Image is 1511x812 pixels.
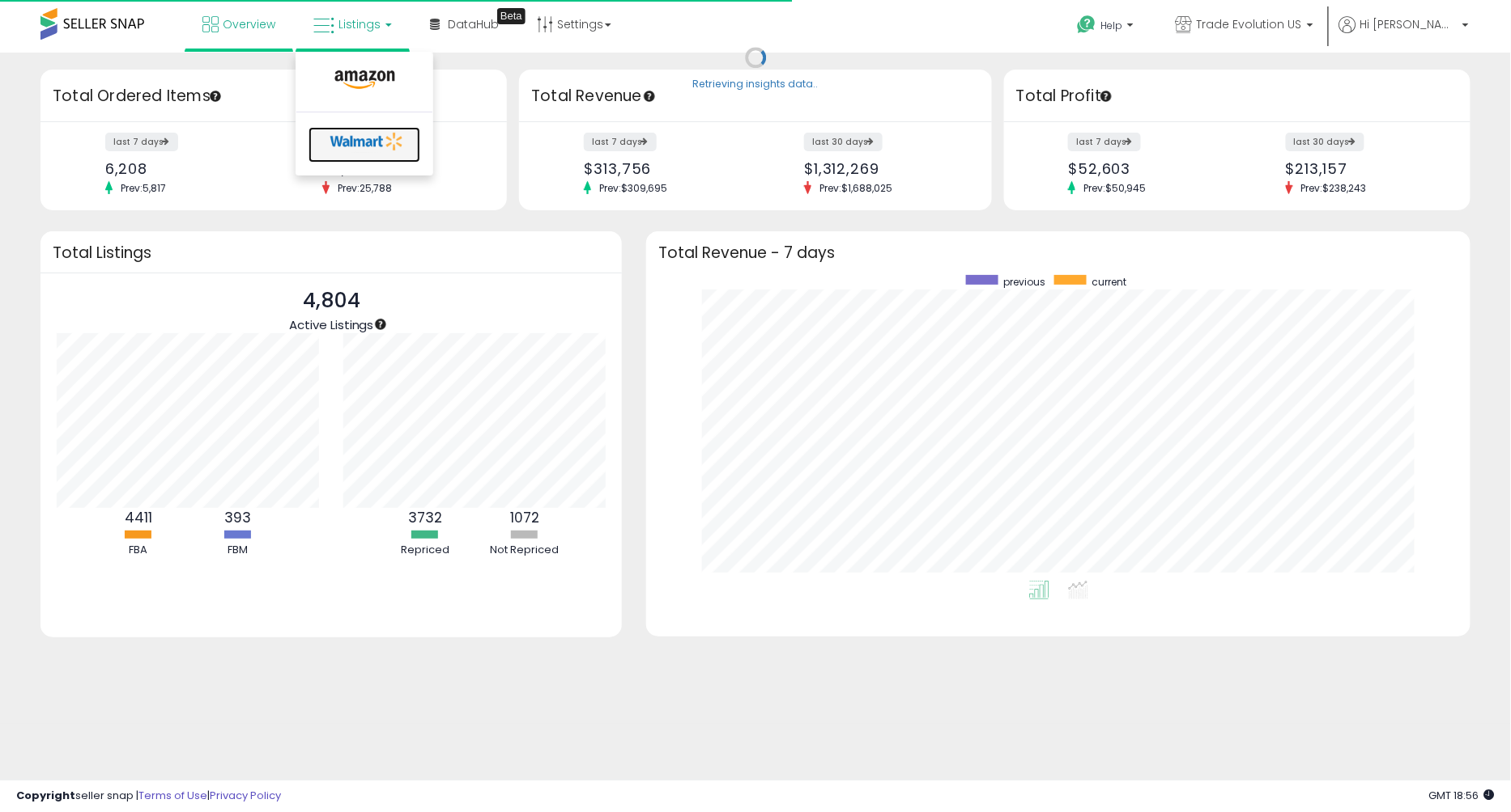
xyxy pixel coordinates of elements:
a: Hi [PERSON_NAME] [1339,16,1469,53]
div: FBM [189,543,287,558]
div: $213,157 [1286,160,1442,177]
div: 6,208 [105,160,262,177]
span: Prev: 5,817 [113,181,174,195]
b: 1072 [510,508,539,527]
div: Tooltip anchor [642,89,657,104]
div: $313,756 [584,160,743,177]
i: Get Help [1076,15,1096,35]
div: Repriced [377,543,474,558]
span: Prev: 25,788 [330,181,400,195]
span: Prev: $1,688,025 [811,181,900,195]
b: 4411 [125,508,152,527]
span: previous [1004,275,1046,289]
span: current [1092,275,1127,289]
div: FBA [90,543,187,558]
label: last 30 days [1286,133,1364,151]
div: Tooltip anchor [497,8,526,24]
span: Prev: $309,695 [591,181,675,195]
label: last 30 days [804,133,883,151]
div: Tooltip anchor [1099,89,1113,104]
label: last 7 days [584,133,657,151]
span: Active Listings [289,316,374,333]
span: Prev: $238,243 [1293,181,1375,195]
span: Listings [338,16,381,32]
span: Trade Evolution US [1197,16,1302,32]
b: 3732 [408,508,442,527]
label: last 7 days [105,133,178,151]
label: last 7 days [1068,133,1141,151]
a: Help [1064,2,1150,53]
h3: Total Revenue [531,85,980,108]
div: 24,468 [322,160,479,177]
div: $1,312,269 [804,160,964,177]
span: Prev: $50,945 [1075,181,1154,195]
span: DataHub [448,16,499,32]
h3: Total Profit [1016,85,1458,108]
div: Retrieving insights data.. [693,78,819,92]
div: Tooltip anchor [208,89,223,104]
h3: Total Revenue - 7 days [658,247,1458,259]
h3: Total Ordered Items [53,85,495,108]
div: Tooltip anchor [373,317,388,332]
span: Hi [PERSON_NAME] [1360,16,1458,32]
div: Not Repriced [476,543,573,558]
div: $52,603 [1068,160,1224,177]
span: Help [1100,19,1122,32]
span: Overview [223,16,275,32]
b: 393 [224,508,251,527]
h3: Total Listings [53,247,610,259]
p: 4,804 [289,285,374,316]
